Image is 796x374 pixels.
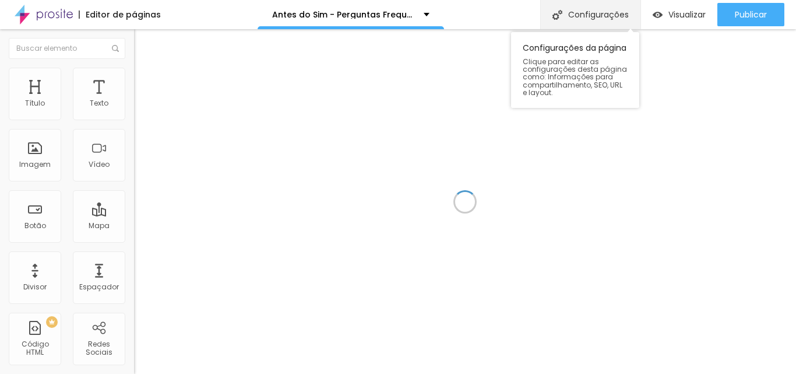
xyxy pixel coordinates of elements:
font: Título [25,98,45,108]
font: Vídeo [89,159,110,169]
font: Mapa [89,221,110,230]
img: Ícone [112,45,119,52]
font: Texto [90,98,108,108]
font: Publicar [735,9,767,20]
font: Editor de páginas [86,9,161,20]
img: view-1.svg [653,10,663,20]
font: Botão [24,221,46,230]
font: Antes do Sim - Perguntas Frequentes [272,9,431,20]
font: Imagem [19,159,51,169]
font: Divisor [23,282,47,292]
img: Ícone [552,10,562,20]
font: Clique para editar as configurações desta página como: Informações para compartilhamento, SEO, UR... [523,57,627,97]
font: Espaçador [79,282,119,292]
font: Código HTML [22,339,49,357]
input: Buscar elemento [9,38,125,59]
font: Configurações [568,9,629,20]
button: Publicar [717,3,784,26]
font: Visualizar [668,9,706,20]
font: Configurações da página [523,42,626,54]
font: Redes Sociais [86,339,112,357]
button: Visualizar [641,3,717,26]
